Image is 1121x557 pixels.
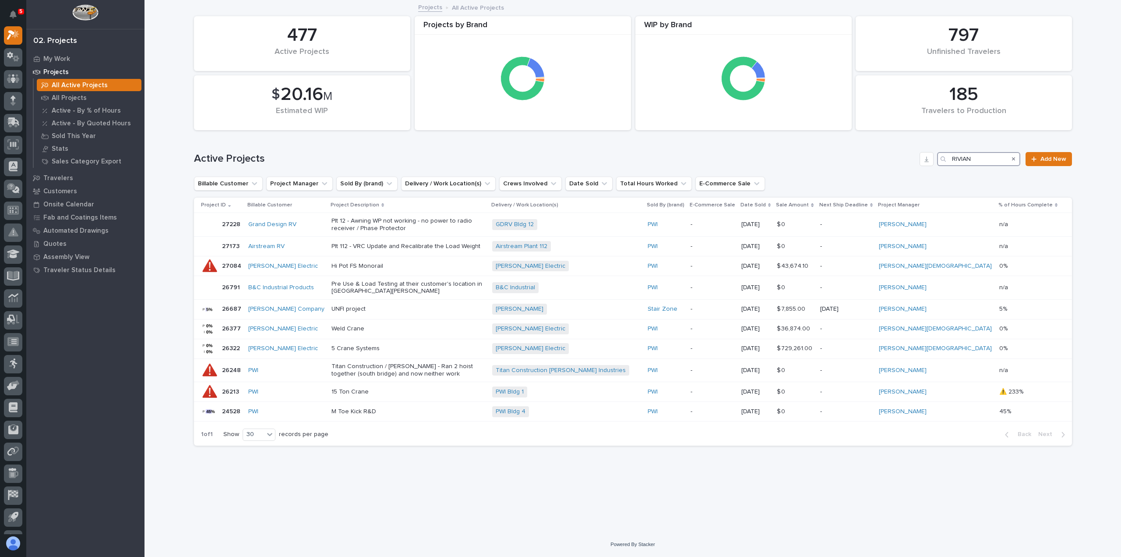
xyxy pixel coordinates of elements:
[777,241,787,250] p: $ 0
[871,47,1057,66] div: Unfinished Travelers
[871,25,1057,46] div: 797
[33,36,77,46] div: 02. Projects
[34,92,145,104] a: All Projects
[26,263,145,277] a: Traveler Status Details
[248,345,318,352] a: [PERSON_NAME] Electric
[1040,156,1066,162] span: Add New
[777,323,812,333] p: $ 36,874.00
[331,305,485,313] p: UNFI project
[336,177,398,191] button: Sold By (brand)
[879,408,927,415] a: [PERSON_NAME]
[820,263,872,270] p: -
[496,221,534,228] a: GDRV Bldg 12
[1026,152,1072,166] a: Add New
[248,243,285,250] a: Airstream RV
[331,263,485,270] p: Hi Pot FS Monorail
[565,177,613,191] button: Date Sold
[43,266,116,274] p: Traveler Status Details
[401,177,496,191] button: Delivery / Work Location(s)
[52,107,121,115] p: Active - By % of Hours
[194,358,1072,382] tr: 2624826248 PWI Titan Construction / [PERSON_NAME] - Ran 2 hoist together (south bridge) and now n...
[819,200,868,210] p: Next Ship Deadline
[194,177,263,191] button: Billable Customer
[871,106,1057,125] div: Travelers to Production
[496,305,543,313] a: [PERSON_NAME]
[331,243,485,250] p: Plt 112 - VRC Update and Recalibrate the Load Weight
[999,241,1010,250] p: n/a
[34,104,145,117] a: Active - By % of Hours
[43,227,109,235] p: Automated Drawings
[777,304,807,313] p: $ 7,855.00
[648,388,658,396] a: PWI
[741,243,770,250] p: [DATE]
[43,68,69,76] p: Projects
[998,430,1035,438] button: Back
[691,367,734,374] p: -
[34,117,145,129] a: Active - By Quoted Hours
[999,304,1009,313] p: 5%
[741,388,770,396] p: [DATE]
[222,387,241,396] p: 26213
[777,387,787,396] p: $ 0
[741,221,770,228] p: [DATE]
[648,408,658,415] a: PWI
[331,325,485,333] p: Weld Crane
[499,177,562,191] button: Crews Involved
[72,4,98,21] img: Workspace Logo
[19,8,22,14] p: 5
[43,201,94,209] p: Onsite Calendar
[691,284,734,291] p: -
[610,542,655,547] a: Powered By Stacker
[741,284,770,291] p: [DATE]
[820,284,872,291] p: -
[741,263,770,270] p: [DATE]
[26,237,145,250] a: Quotes
[323,91,332,102] span: M
[879,345,992,352] a: [PERSON_NAME][DEMOGRAPHIC_DATA]
[648,345,658,352] a: PWI
[1035,430,1072,438] button: Next
[34,142,145,155] a: Stats
[879,325,992,333] a: [PERSON_NAME][DEMOGRAPHIC_DATA]
[26,65,145,78] a: Projects
[26,211,145,224] a: Fab and Coatings Items
[43,253,89,261] p: Assembly View
[52,82,108,89] p: All Active Projects
[496,263,565,270] a: [PERSON_NAME] Electric
[691,325,734,333] p: -
[222,219,242,228] p: 27228
[496,388,524,396] a: PWI Bldg 1
[418,2,442,12] a: Projects
[879,284,927,291] a: [PERSON_NAME]
[647,200,684,210] p: Sold By (brand)
[820,305,872,313] p: [DATE]
[999,387,1025,396] p: ⚠️ 233%
[222,304,243,313] p: 26687
[247,200,292,210] p: Billable Customer
[648,305,677,313] a: Stair Zone
[741,325,770,333] p: [DATE]
[496,243,547,250] a: Airstream Plant 112
[52,145,68,153] p: Stats
[415,21,631,35] div: Projects by Brand
[691,305,734,313] p: -
[496,408,525,415] a: PWI Bldg 4
[194,402,1072,422] tr: 2452824528 PWI M Toe Kick R&DPWI Bldg 4 PWI -[DATE]$ 0$ 0 -[PERSON_NAME] 45%45%
[248,305,324,313] a: [PERSON_NAME] Company
[43,240,67,248] p: Quotes
[999,282,1010,291] p: n/a
[691,243,734,250] p: -
[820,325,872,333] p: -
[331,363,485,378] p: Titan Construction / [PERSON_NAME] - Ran 2 hoist together (south bridge) and now neither work
[496,284,535,291] a: B&C Industrial
[648,263,658,270] a: PWI
[879,305,927,313] a: [PERSON_NAME]
[871,84,1057,106] div: 185
[777,365,787,374] p: $ 0
[635,21,852,35] div: WIP by Brand
[648,284,658,291] a: PWI
[496,367,626,374] a: Titan Construction [PERSON_NAME] Industries
[777,406,787,415] p: $ 0
[194,276,1072,299] tr: 2679126791 B&C Industrial Products Pre Use & Load Testing at their customer's location in [GEOGRA...
[52,94,87,102] p: All Projects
